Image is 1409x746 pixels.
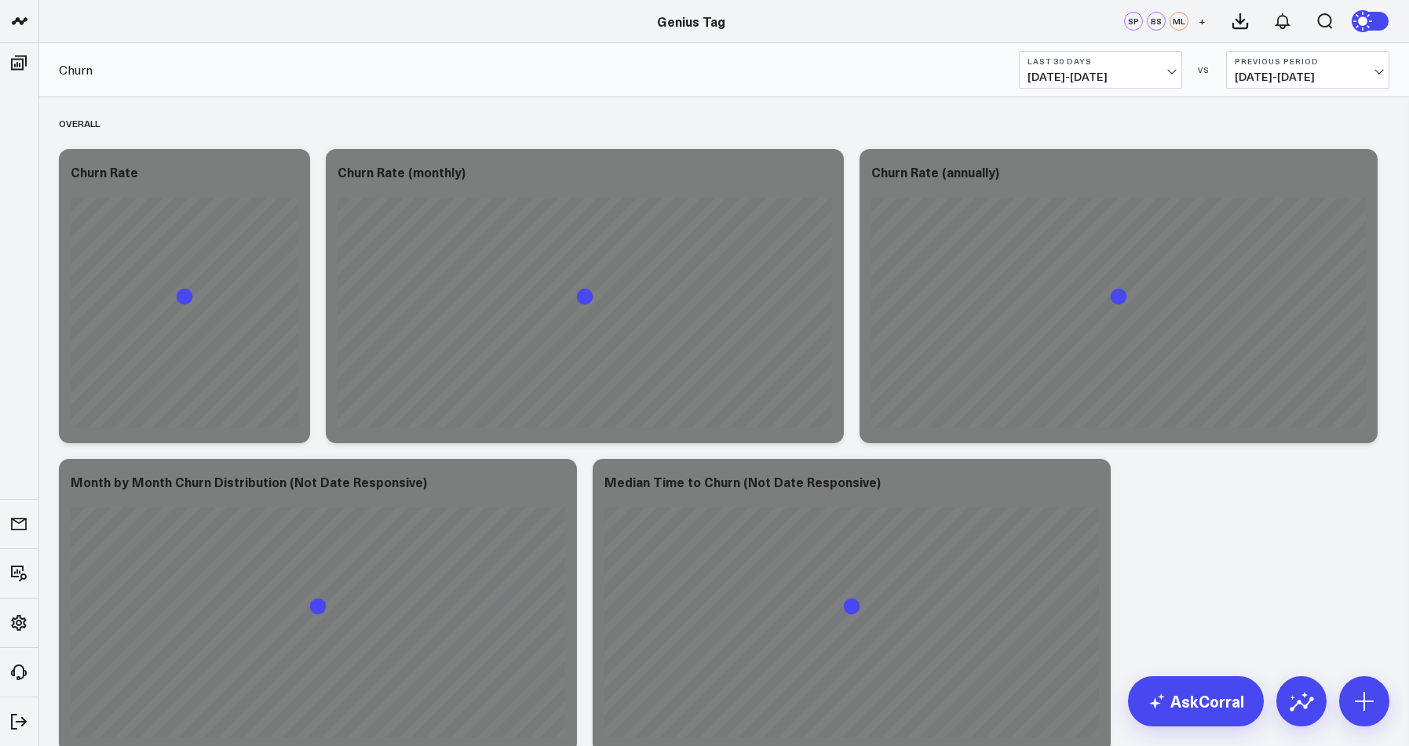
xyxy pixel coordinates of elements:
span: + [1199,16,1206,27]
button: + [1192,12,1211,31]
a: AskCorral [1128,676,1264,726]
div: Churn Rate (annually) [871,163,999,180]
div: Churn Rate (monthly) [338,163,465,180]
div: Month by Month Churn Distribution (Not Date Responsive) [71,473,427,490]
div: Churn Rate [71,163,138,180]
div: Median Time to Churn (Not Date Responsive) [604,473,881,490]
div: VS [1190,65,1218,75]
span: [DATE] - [DATE] [1235,71,1381,83]
div: ML [1170,12,1188,31]
div: Overall [59,105,100,141]
button: Previous Period[DATE]-[DATE] [1226,51,1389,89]
a: Churn [59,61,93,78]
b: Previous Period [1235,56,1381,66]
b: Last 30 Days [1028,56,1174,66]
span: [DATE] - [DATE] [1028,71,1174,83]
button: Last 30 Days[DATE]-[DATE] [1019,51,1182,89]
div: BS [1147,12,1166,31]
div: SP [1124,12,1143,31]
a: Genius Tag [657,13,725,30]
